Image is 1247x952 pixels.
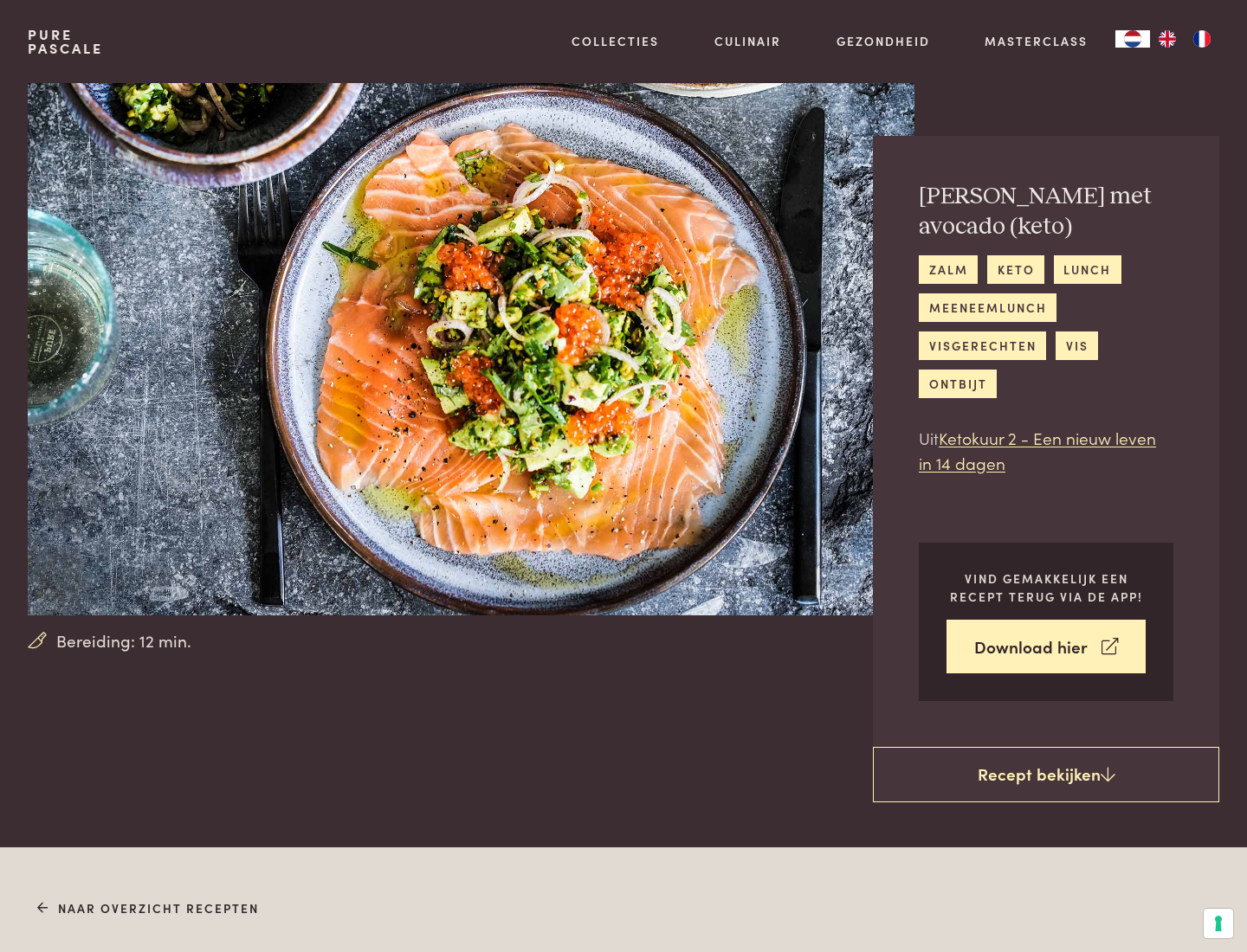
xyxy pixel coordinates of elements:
[1150,30,1185,48] a: EN
[1150,30,1219,48] ul: Language list
[28,28,103,55] a: PurePascale
[1115,30,1150,48] a: NL
[919,255,978,284] a: zalm
[1204,909,1233,938] button: Uw voorkeuren voor toestemming voor trackingtechnologieën
[919,426,1173,475] p: Uit
[1115,30,1150,48] div: Language
[919,182,1173,241] h2: [PERSON_NAME] met avocado (keto)
[873,747,1219,802] a: Recept bekijken
[572,32,659,50] a: Collecties
[987,255,1044,284] a: keto
[1056,331,1098,360] a: vis
[28,83,914,615] img: Rauwe zalm met avocado (keto)
[837,32,930,50] a: Gezondheid
[985,32,1088,50] a: Masterclass
[919,331,1046,360] a: visgerechten
[919,426,1156,474] a: Ketokuur 2 - Een nieuw leven in 14 dagen
[1185,30,1219,48] a: FR
[56,628,191,653] span: Bereiding: 12 min.
[37,899,260,917] a: Naar overzicht recepten
[1115,30,1219,48] aside: Language selected: Nederlands
[1054,255,1121,284] a: lunch
[947,620,1146,674] a: Download hier
[919,293,1056,322] a: meeneemlunch
[714,32,781,50] a: Culinair
[919,370,997,398] a: ontbijt
[947,569,1146,605] p: Vind gemakkelijk een recept terug via de app!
